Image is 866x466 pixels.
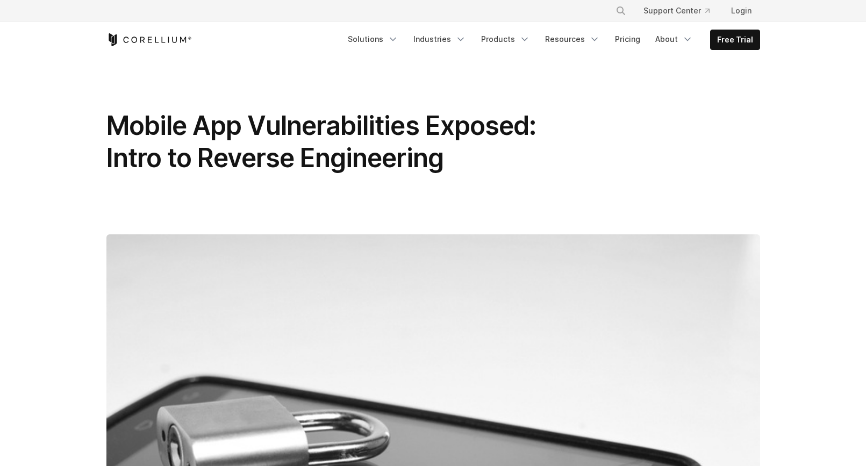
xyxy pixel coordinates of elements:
[341,30,760,50] div: Navigation Menu
[711,30,760,49] a: Free Trial
[635,1,718,20] a: Support Center
[106,33,192,46] a: Corellium Home
[475,30,536,49] a: Products
[649,30,699,49] a: About
[106,110,536,174] span: Mobile App Vulnerabilities Exposed: Intro to Reverse Engineering
[603,1,760,20] div: Navigation Menu
[539,30,606,49] a: Resources
[609,30,647,49] a: Pricing
[407,30,473,49] a: Industries
[341,30,405,49] a: Solutions
[611,1,631,20] button: Search
[722,1,760,20] a: Login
